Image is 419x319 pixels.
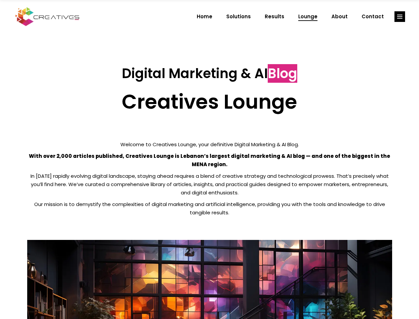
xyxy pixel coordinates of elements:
span: About [331,8,348,25]
a: Home [190,8,219,25]
span: Contact [362,8,384,25]
p: Our mission is to demystify the complexities of digital marketing and artificial intelligence, pr... [27,200,392,217]
span: Lounge [298,8,317,25]
span: Results [265,8,284,25]
a: link [394,11,405,22]
p: In [DATE] rapidly evolving digital landscape, staying ahead requires a blend of creative strategy... [27,172,392,197]
span: Blog [268,64,297,83]
a: Results [258,8,291,25]
strong: With over 2,000 articles published, Creatives Lounge is Lebanon’s largest digital marketing & AI ... [29,153,390,168]
span: Home [197,8,212,25]
a: Contact [355,8,391,25]
h3: Digital Marketing & AI [27,65,392,81]
a: About [324,8,355,25]
h2: Creatives Lounge [27,90,392,114]
p: Welcome to Creatives Lounge, your definitive Digital Marketing & AI Blog. [27,140,392,149]
a: Solutions [219,8,258,25]
span: Solutions [226,8,251,25]
img: Creatives [14,6,81,27]
a: Lounge [291,8,324,25]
